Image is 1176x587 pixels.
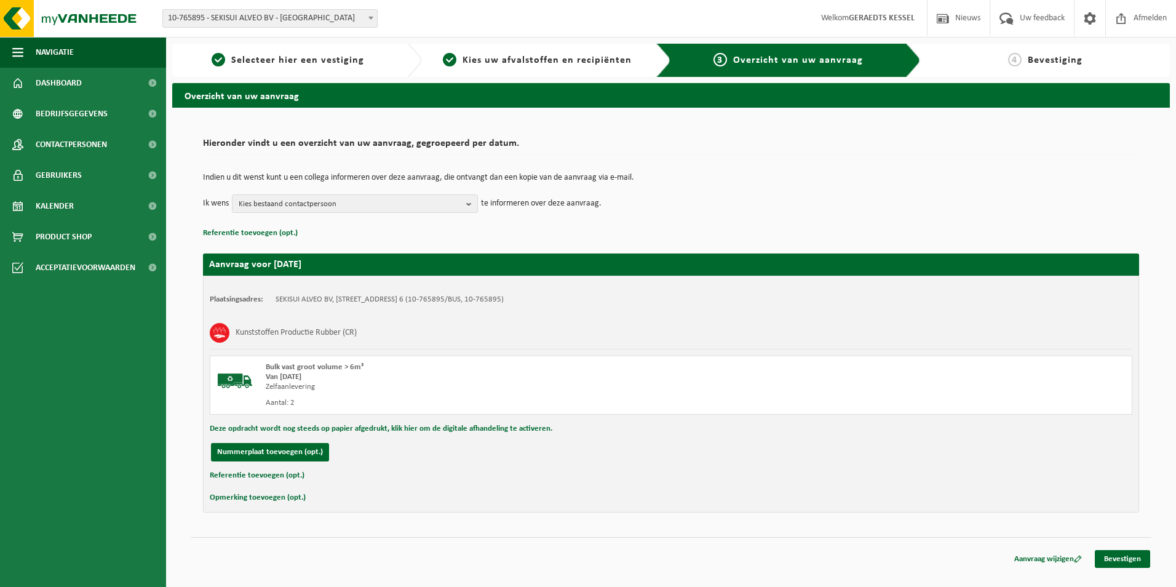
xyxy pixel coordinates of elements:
[36,129,107,160] span: Contactpersonen
[239,195,461,214] span: Kies bestaand contactpersoon
[210,421,552,437] button: Deze opdracht wordt nog steeds op papier afgedrukt, klik hier om de digitale afhandeling te activ...
[236,323,357,343] h3: Kunststoffen Productie Rubber (CR)
[178,53,397,68] a: 1Selecteer hier een vestiging
[210,490,306,506] button: Opmerking toevoegen (opt.)
[172,83,1170,107] h2: Overzicht van uw aanvraag
[163,10,377,27] span: 10-765895 - SEKISUI ALVEO BV - roermond
[210,295,263,303] strong: Plaatsingsadres:
[36,222,92,252] span: Product Shop
[36,98,108,129] span: Bedrijfsgegevens
[713,53,727,66] span: 3
[463,55,632,65] span: Kies uw afvalstoffen en recipiënten
[1095,550,1150,568] a: Bevestigen
[266,382,720,392] div: Zelfaanlevering
[36,37,74,68] span: Navigatie
[428,53,647,68] a: 2Kies uw afvalstoffen en recipiënten
[733,55,863,65] span: Overzicht van uw aanvraag
[36,191,74,222] span: Kalender
[481,194,602,213] p: te informeren over deze aanvraag.
[210,468,304,484] button: Referentie toevoegen (opt.)
[203,174,1139,182] p: Indien u dit wenst kunt u een collega informeren over deze aanvraag, die ontvangt dan een kopie v...
[212,53,225,66] span: 1
[217,362,253,399] img: BL-SO-LV.png
[1005,550,1091,568] a: Aanvraag wijzigen
[231,55,364,65] span: Selecteer hier een vestiging
[211,443,329,461] button: Nummerplaat toevoegen (opt.)
[203,194,229,213] p: Ik wens
[276,295,504,305] td: SEKISUI ALVEO BV, [STREET_ADDRESS] 6 (10-765895/BUS, 10-765895)
[232,194,478,213] button: Kies bestaand contactpersoon
[36,252,135,283] span: Acceptatievoorwaarden
[36,68,82,98] span: Dashboard
[203,138,1139,155] h2: Hieronder vindt u een overzicht van uw aanvraag, gegroepeerd per datum.
[266,398,720,408] div: Aantal: 2
[36,160,82,191] span: Gebruikers
[443,53,456,66] span: 2
[1028,55,1083,65] span: Bevestiging
[849,14,915,23] strong: GERAEDTS KESSEL
[162,9,378,28] span: 10-765895 - SEKISUI ALVEO BV - roermond
[1008,53,1022,66] span: 4
[209,260,301,270] strong: Aanvraag voor [DATE]
[203,225,298,241] button: Referentie toevoegen (opt.)
[266,363,364,371] span: Bulk vast groot volume > 6m³
[266,373,301,381] strong: Van [DATE]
